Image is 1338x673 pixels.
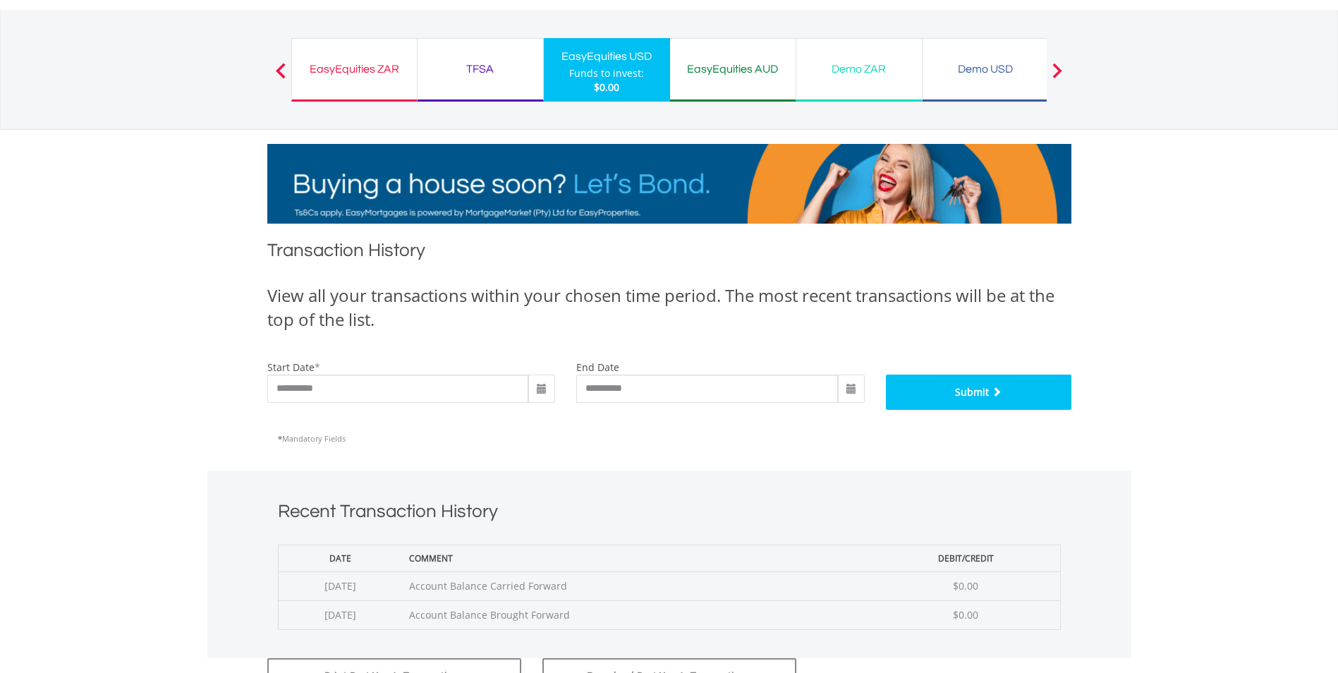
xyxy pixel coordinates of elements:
[426,59,535,79] div: TFSA
[267,360,315,374] label: start date
[300,59,408,79] div: EasyEquities ZAR
[805,59,913,79] div: Demo ZAR
[267,70,295,84] button: Previous
[267,238,1071,269] h1: Transaction History
[953,608,978,622] span: $0.00
[402,571,872,600] td: Account Balance Carried Forward
[402,545,872,571] th: Comment
[278,499,1061,530] h1: Recent Transaction History
[886,375,1071,410] button: Submit
[402,600,872,629] td: Account Balance Brought Forward
[679,59,787,79] div: EasyEquities AUD
[576,360,619,374] label: end date
[872,545,1060,571] th: Debit/Credit
[267,144,1071,224] img: EasyMortage Promotion Banner
[278,571,402,600] td: [DATE]
[552,47,662,66] div: EasyEquities USD
[953,579,978,593] span: $0.00
[569,66,644,80] div: Funds to invest:
[931,59,1040,79] div: Demo USD
[278,433,346,444] span: Mandatory Fields
[278,600,402,629] td: [DATE]
[594,80,619,94] span: $0.00
[278,545,402,571] th: Date
[1043,70,1071,84] button: Next
[267,284,1071,332] div: View all your transactions within your chosen time period. The most recent transactions will be a...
